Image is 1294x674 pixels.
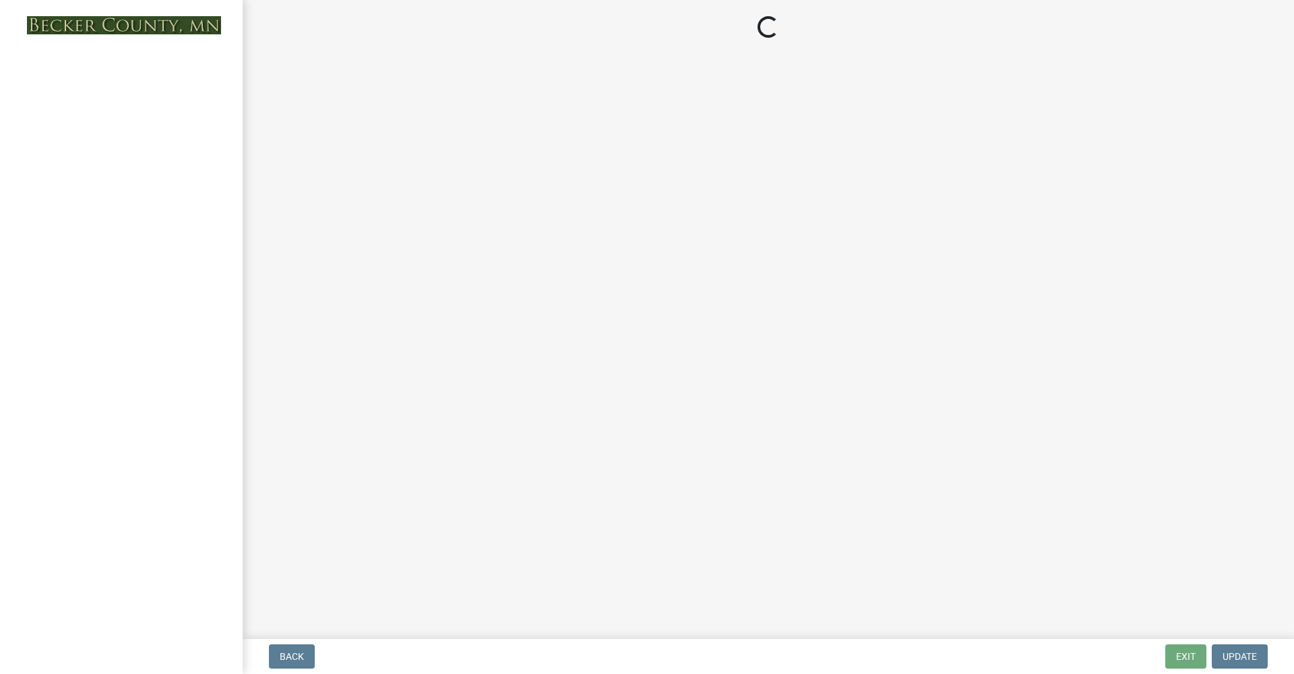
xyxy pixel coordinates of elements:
button: Update [1212,644,1268,669]
button: Exit [1165,644,1206,669]
button: Back [269,644,315,669]
span: Update [1223,651,1257,662]
span: Back [280,651,304,662]
img: Becker County, Minnesota [27,16,221,34]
